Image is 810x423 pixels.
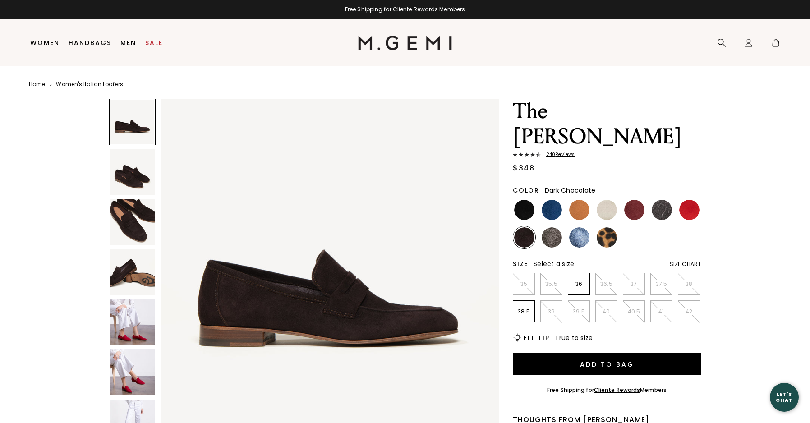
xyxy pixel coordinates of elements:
img: Dark Chocolate [514,227,534,248]
p: 39.5 [568,308,589,315]
a: Sale [145,39,163,46]
p: 36.5 [596,280,617,288]
button: Add to Bag [513,353,701,375]
p: 35 [513,280,534,288]
img: The Sacca Donna [110,299,155,345]
p: 38.5 [513,308,534,315]
div: Size Chart [670,261,701,268]
img: The Sacca Donna [110,349,155,395]
img: Luggage [569,200,589,220]
p: 37.5 [651,280,672,288]
img: Leopard [597,227,617,248]
img: Sapphire [569,227,589,248]
span: True to size [555,333,593,342]
img: Navy [542,200,562,220]
img: M.Gemi [358,36,452,50]
p: 42 [678,308,700,315]
img: Cocoa [542,227,562,248]
h2: Fit Tip [524,334,549,341]
img: Burgundy [624,200,644,220]
img: Dark Gunmetal [652,200,672,220]
p: 41 [651,308,672,315]
a: Women [30,39,60,46]
p: 38 [678,280,700,288]
p: 40 [596,308,617,315]
a: 240Reviews [513,152,701,159]
span: Select a size [534,259,574,268]
p: 36 [568,280,589,288]
h2: Size [513,260,528,267]
div: Let's Chat [770,391,799,403]
img: The Sacca Donna [110,249,155,295]
img: The Sacca Donna [110,149,155,195]
a: Cliente Rewards [594,386,640,394]
div: Free Shipping for Members [547,386,667,394]
h1: The [PERSON_NAME] [513,99,701,149]
a: Women's Italian Loafers [56,81,123,88]
span: Dark Chocolate [545,186,596,195]
a: Handbags [69,39,111,46]
img: Black [514,200,534,220]
p: 40.5 [623,308,644,315]
div: $348 [513,163,534,174]
span: 240 Review s [541,152,575,157]
a: Home [29,81,45,88]
img: The Sacca Donna [110,199,155,245]
img: Light Oatmeal [597,200,617,220]
a: Men [120,39,136,46]
h2: Color [513,187,539,194]
p: 35.5 [541,280,562,288]
p: 37 [623,280,644,288]
p: 39 [541,308,562,315]
img: Sunset Red [679,200,700,220]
